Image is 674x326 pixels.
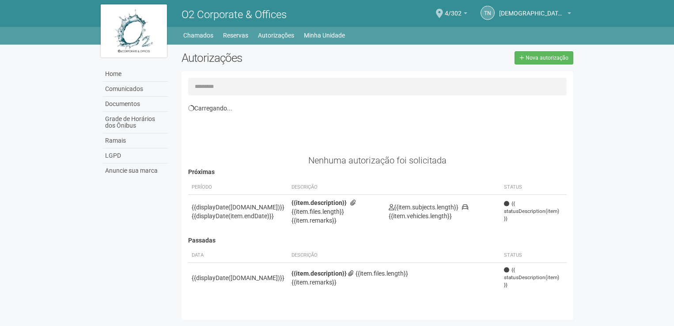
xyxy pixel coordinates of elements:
a: Minha Unidade [304,29,345,42]
span: {{item.vehicles.length}} [389,204,468,220]
h2: Autorizações [182,51,371,64]
a: Anuncie sua marca [103,163,168,178]
a: Ramais [103,133,168,148]
h4: Passadas [188,237,567,244]
a: Grade de Horários dos Ônibus [103,112,168,133]
span: 4/302 [445,1,462,17]
strong: {{item.description}} [292,199,347,206]
div: {{item.remarks}} [292,216,382,225]
div: {{displayDate([DOMAIN_NAME])}} [192,273,284,282]
a: Autorizações [258,29,294,42]
th: Data [188,248,288,263]
img: logo.jpg [101,4,167,57]
a: TN [481,6,495,20]
a: 4/302 [445,11,467,18]
div: {{displayDate([DOMAIN_NAME])}} [192,203,284,212]
th: Status [500,248,567,263]
span: {{ statusDescription(item) }} [504,266,563,289]
a: Chamados [183,29,213,42]
th: Descrição [288,180,385,195]
div: {{item.remarks}} [292,278,497,287]
span: {{item.subjects.length}} [389,204,458,211]
div: {{displayDate(item.endDate)}} [192,212,284,220]
span: Nova autorização [526,55,568,61]
a: LGPD [103,148,168,163]
a: [DEMOGRAPHIC_DATA][PERSON_NAME] LUNGUINHO [499,11,571,18]
h4: Próximas [188,169,567,175]
th: Descrição [288,248,500,263]
span: O2 Corporate & Offices [182,8,287,21]
span: THAIS NOBREGA LUNGUINHO [499,1,565,17]
th: Status [500,180,567,195]
span: {{item.files.length}} [348,270,408,277]
a: Reservas [223,29,248,42]
a: Comunicados [103,82,168,97]
span: {{ statusDescription(item) }} [504,200,563,223]
div: Carregando... [188,104,567,112]
a: Documentos [103,97,168,112]
a: Home [103,67,168,82]
a: Nova autorização [515,51,573,64]
div: Nenhuma autorização foi solicitada [188,156,567,164]
th: Período [188,180,288,195]
span: {{item.files.length}} [292,199,358,215]
strong: {{item.description}} [292,270,347,277]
